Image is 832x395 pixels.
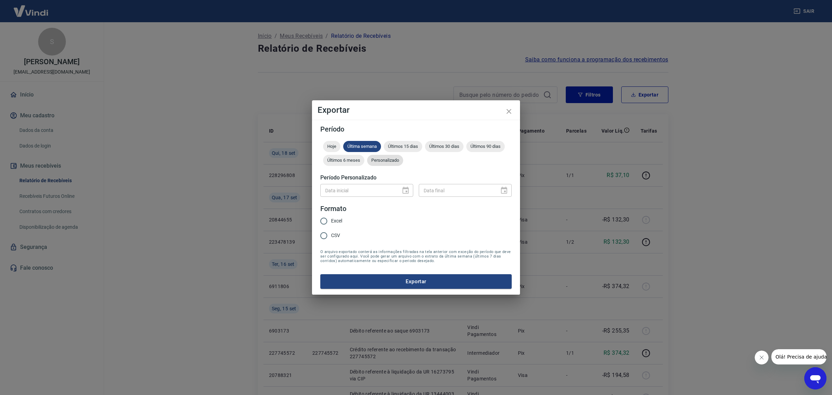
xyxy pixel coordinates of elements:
[466,144,505,149] span: Últimos 90 dias
[425,141,463,152] div: Últimos 30 dias
[501,103,517,120] button: close
[466,141,505,152] div: Últimos 90 dias
[323,155,364,166] div: Últimos 6 meses
[367,155,403,166] div: Personalizado
[384,144,422,149] span: Últimos 15 dias
[343,141,381,152] div: Última semana
[320,126,512,133] h5: Período
[331,217,342,225] span: Excel
[320,250,512,263] span: O arquivo exportado conterá as informações filtradas na tela anterior com exceção do período que ...
[323,144,340,149] span: Hoje
[318,106,514,114] h4: Exportar
[343,144,381,149] span: Última semana
[4,5,58,10] span: Olá! Precisa de ajuda?
[367,158,403,163] span: Personalizado
[771,349,826,364] iframe: Mensagem da empresa
[320,184,396,197] input: DD/MM/YYYY
[425,144,463,149] span: Últimos 30 dias
[320,274,512,289] button: Exportar
[331,232,340,239] span: CSV
[804,367,826,389] iframe: Botão para abrir a janela de mensagens
[419,184,494,197] input: DD/MM/YYYY
[755,351,769,364] iframe: Fechar mensagem
[320,174,512,181] h5: Período Personalizado
[323,158,364,163] span: Últimos 6 meses
[320,204,346,214] legend: Formato
[323,141,340,152] div: Hoje
[384,141,422,152] div: Últimos 15 dias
